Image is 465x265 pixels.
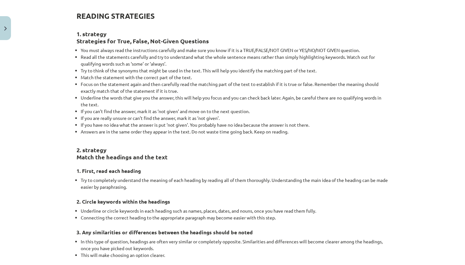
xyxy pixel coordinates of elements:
strong: 2. strategy Match the headings and the text [77,146,168,161]
li: Underline or circle keywords in each heading such as names, places, dates, and nouns, once you ha... [81,207,388,214]
li: This will make choosing an option clearer. [81,252,388,259]
strong: 1. strategy Strategies for True, False, Not-Given Questions [77,30,209,45]
li: Focus on the statement again and then carefully read the matching part of the text to establish i... [81,81,388,94]
li: You must always read the instructions carefully and make sure you know if it is a TRUE/FALSE/NOT ... [81,47,388,54]
li: If you have no idea what the answer is put ‘not given’. You probably have no idea because the ans... [81,122,388,128]
strong: 3. Any similarities or differences between the headings should be noted [77,229,253,236]
li: Answers are in the same order they appear in the text. Do not waste time going back. Keep on read... [81,128,388,135]
li: Underline the words that give you the answer, this will help you focus and you can check back lat... [81,94,388,108]
strong: 2. Circle keywords within the headings [77,198,170,205]
li: In this type of question, headings are often very similar or completely opposite. Similarities an... [81,238,388,252]
li: Try to completely understand the meaning of each heading by reading all of them thoroughly. Under... [81,177,388,190]
li: Match the statement with the correct part of the text. [81,74,388,81]
li: Connecting the correct heading to the appropriate paragraph may become easier with this step. [81,214,388,221]
li: Try to think of the synonyms that might be used in the text. This will help you identify the matc... [81,67,388,74]
li: If you can’t find the answer, mark it as ‘not given’ and move on to the next question. [81,108,388,115]
strong: READING STRATEGIES [77,11,155,21]
strong: 1. First, read each heading [77,167,141,174]
img: icon-close-lesson-0947bae3869378f0d4975bcd49f059093ad1ed9edebbc8119c70593378902aed.svg [4,26,7,31]
li: Read all the statements carefully and try to understand what the whole sentence means rather than... [81,54,388,67]
li: If you are really unsure or can’t find the answer, mark it as ‘not given’. [81,115,388,122]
